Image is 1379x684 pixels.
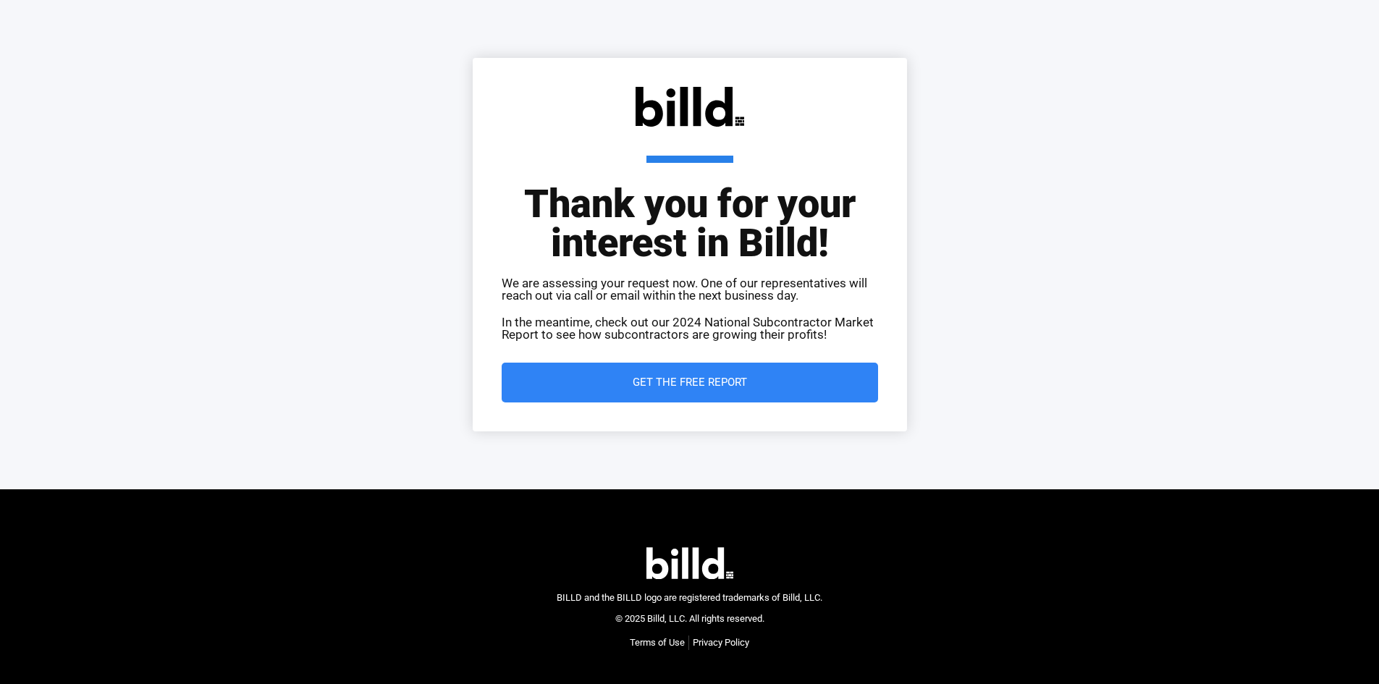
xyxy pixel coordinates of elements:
[630,636,749,650] nav: Menu
[630,636,685,650] a: Terms of Use
[502,316,878,341] p: In the meantime, check out our 2024 National Subcontractor Market Report to see how subcontractor...
[693,636,749,650] a: Privacy Policy
[502,156,878,263] h1: Thank you for your interest in Billd!
[557,592,822,624] span: BILLD and the BILLD logo are registered trademarks of Billd, LLC. © 2025 Billd, LLC. All rights r...
[502,363,878,402] a: Get the Free Report
[633,377,747,388] span: Get the Free Report
[502,277,878,302] p: We are assessing your request now. One of our representatives will reach out via call or email wi...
